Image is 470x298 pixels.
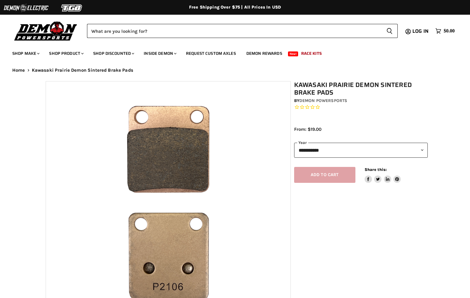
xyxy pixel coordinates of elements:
span: Rated 0.0 out of 5 stars 0 reviews [294,104,428,111]
span: Log in [412,27,429,35]
span: Kawasaki Prairie Demon Sintered Brake Pads [32,68,133,73]
button: Search [381,24,398,38]
span: From: $19.00 [294,126,321,132]
a: Shop Product [44,47,87,60]
a: Log in [410,28,432,34]
a: Shop Discounted [89,47,138,60]
a: Inside Demon [139,47,180,60]
a: Race Kits [297,47,326,60]
aside: Share this: [365,167,401,183]
input: Search [87,24,381,38]
h1: Kawasaki Prairie Demon Sintered Brake Pads [294,81,428,96]
img: Demon Electric Logo 2 [3,2,49,14]
span: $0.00 [444,28,455,34]
a: Demon Rewards [242,47,287,60]
ul: Main menu [8,45,453,60]
a: Shop Make [8,47,43,60]
form: Product [87,24,398,38]
a: $0.00 [432,27,458,36]
img: Demon Powersports [12,20,79,42]
span: Share this: [365,167,387,172]
select: year [294,143,428,158]
img: TGB Logo 2 [49,2,95,14]
div: by [294,97,428,104]
a: Request Custom Axles [181,47,241,60]
a: Demon Powersports [299,98,347,103]
span: New! [288,51,298,56]
a: Home [12,68,25,73]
